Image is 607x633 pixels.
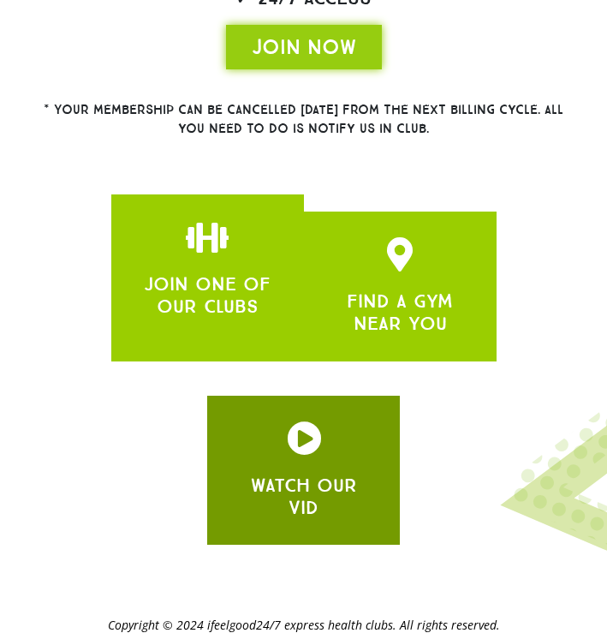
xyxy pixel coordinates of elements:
[251,474,357,519] a: WATCH OUR VID
[144,272,271,318] a: JOIN ONE OF OUR CLUBS
[226,25,382,69] a: JOIN NOW
[287,421,321,456] a: JOIN ONE OF OUR CLUBS
[30,100,577,139] h2: * Your membership can be cancelled [DATE] from the next billing cycle. All you need to do is noti...
[190,220,224,254] a: JOIN ONE OF OUR CLUBS
[383,237,417,272] a: JOIN ONE OF OUR CLUBS
[347,290,453,335] a: FIND A GYM NEAR YOU
[252,33,356,61] span: JOIN NOW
